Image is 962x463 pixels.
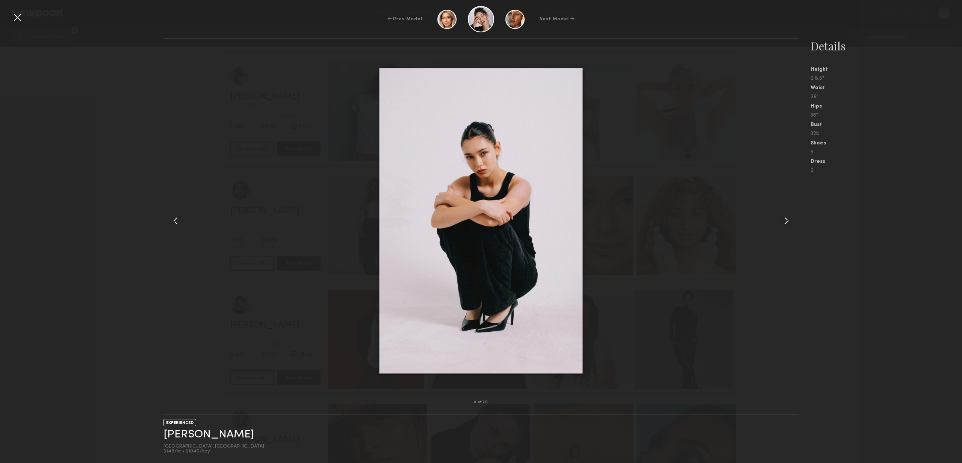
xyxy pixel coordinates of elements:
[811,141,962,146] div: Shoes
[811,122,962,128] div: Bust
[811,67,962,72] div: Height
[811,94,962,100] div: 26"
[474,401,488,404] div: 8 of 20
[163,429,254,440] a: [PERSON_NAME]
[811,85,962,91] div: Waist
[811,159,962,164] div: Dress
[540,16,575,23] div: Next Model →
[388,16,422,23] div: ← Prev Model
[811,150,962,155] div: 9
[811,168,962,173] div: 2
[811,76,962,81] div: 5'8.5"
[811,113,962,118] div: 36"
[811,131,962,137] div: 32b
[811,38,962,53] div: Details
[811,104,962,109] div: Hips
[163,449,264,454] div: $145/hr • $1040/day
[163,419,196,426] div: EXPERIENCED
[163,444,264,449] div: [GEOGRAPHIC_DATA], [GEOGRAPHIC_DATA]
